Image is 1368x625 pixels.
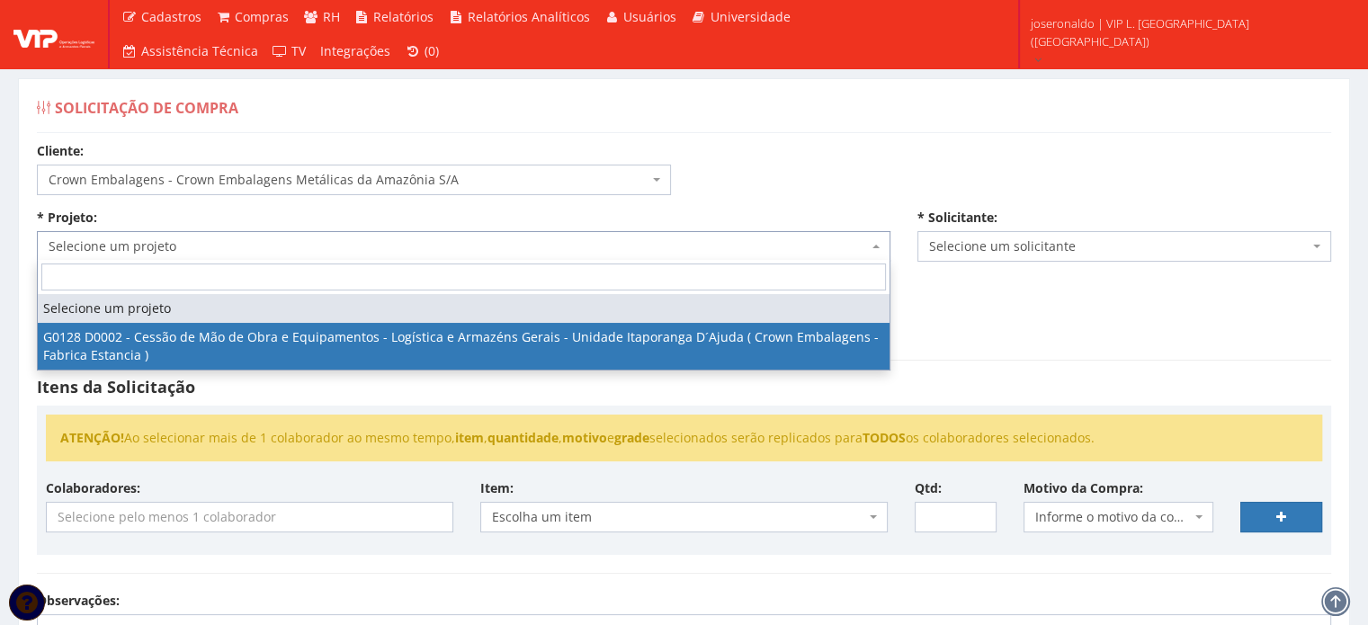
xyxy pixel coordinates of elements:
[917,231,1331,262] span: Selecione um solicitante
[313,34,398,68] a: Integrações
[49,237,868,255] span: Selecione um projeto
[373,8,434,25] span: Relatórios
[929,237,1309,255] span: Selecione um solicitante
[114,34,265,68] a: Assistência Técnica
[1024,479,1143,497] label: Motivo da Compra:
[468,8,590,25] span: Relatórios Analíticos
[323,8,340,25] span: RH
[398,34,446,68] a: (0)
[37,592,120,610] label: Observações:
[55,98,238,118] span: Solicitação de Compra
[917,209,997,227] label: * Solicitante:
[49,171,648,189] span: Crown Embalagens - Crown Embalagens Metálicas da Amazônia S/A
[37,376,195,397] strong: Itens da Solicitação
[141,8,201,25] span: Cadastros
[60,429,1308,447] li: Ao selecionar mais de 1 colaborador ao mesmo tempo, , , e selecionados serão replicados para os c...
[46,479,140,497] label: Colaboradores:
[487,429,559,446] strong: quantidade
[623,8,676,25] span: Usuários
[711,8,791,25] span: Universidade
[614,429,649,446] strong: grade
[455,429,484,446] strong: item
[291,42,306,59] span: TV
[480,502,888,532] span: Escolha um item
[1031,14,1345,50] span: joseronaldo | VIP L. [GEOGRAPHIC_DATA] ([GEOGRAPHIC_DATA])
[38,323,890,370] li: G0128 D0002 - Cessão de Mão de Obra e Equipamentos - Logística e Armazéns Gerais - Unidade Itapor...
[47,503,452,531] input: Selecione pelo menos 1 colaborador
[37,142,84,160] label: Cliente:
[562,429,607,446] strong: motivo
[37,165,671,195] span: Crown Embalagens - Crown Embalagens Metálicas da Amazônia S/A
[492,508,865,526] span: Escolha um item
[320,42,390,59] span: Integrações
[37,209,97,227] label: * Projeto:
[141,42,258,59] span: Assistência Técnica
[60,429,124,446] strong: ATENÇÃO!
[425,42,439,59] span: (0)
[1024,502,1214,532] span: Informe o motivo da compra
[13,21,94,48] img: logo
[863,429,906,446] strong: TODOS
[38,294,890,323] li: Selecione um projeto
[37,231,890,262] span: Selecione um projeto
[1035,508,1192,526] span: Informe o motivo da compra
[235,8,289,25] span: Compras
[265,34,314,68] a: TV
[915,479,942,497] label: Qtd:
[480,479,514,497] label: Item:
